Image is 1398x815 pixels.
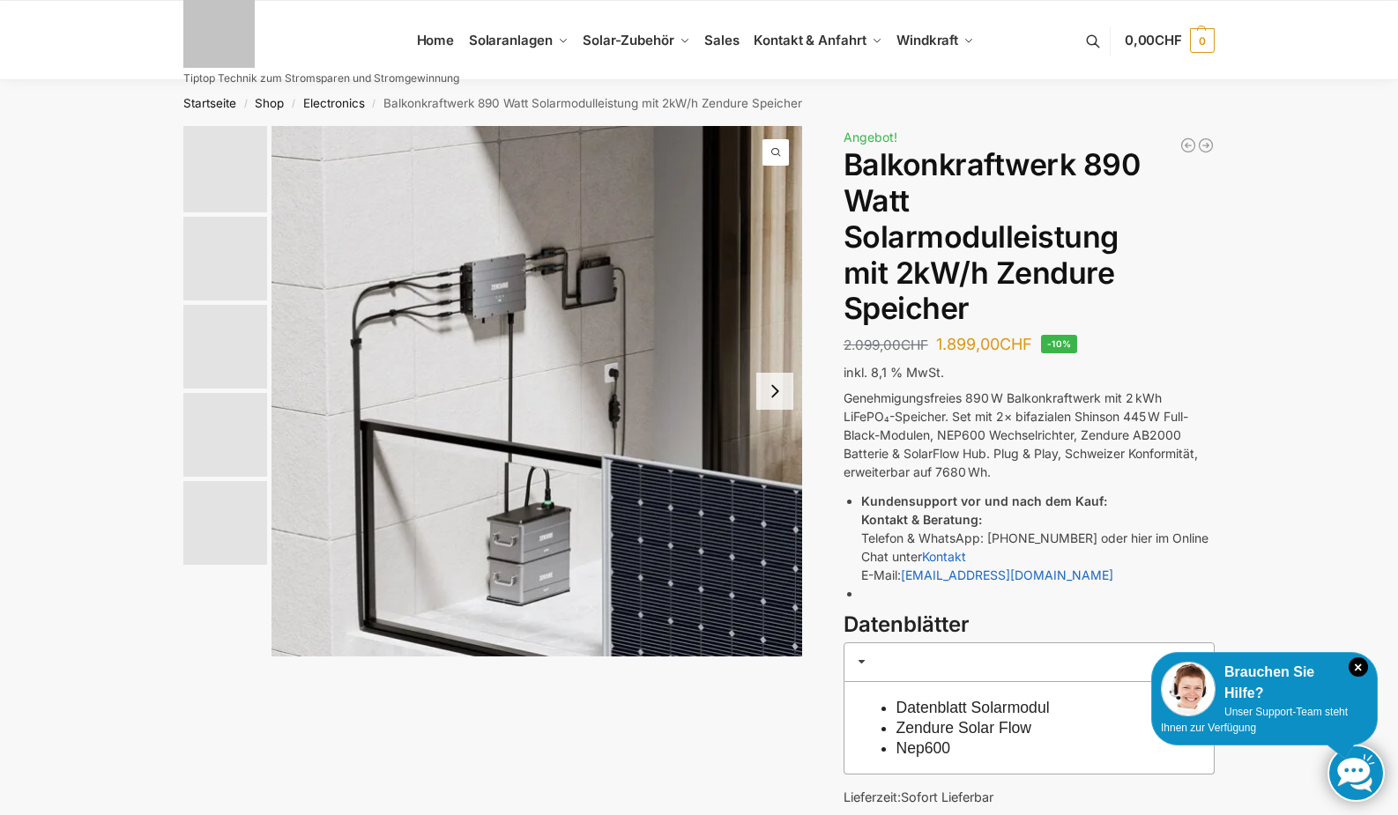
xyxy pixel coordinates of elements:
a: Kontakt [922,549,966,564]
a: Zendure Solar Flow [896,719,1032,737]
button: Next slide [756,373,793,410]
img: Anschlusskabel-3meter_schweizer-stecker [183,217,267,300]
a: Datenblatt Solarmodul [896,699,1050,716]
a: Sales [697,1,747,80]
a: Shop [255,96,284,110]
span: Unser Support-Team steht Ihnen zur Verfügung [1161,706,1348,734]
span: -10% [1041,335,1078,353]
span: 0,00 [1125,32,1182,48]
a: 890/600 Watt Solarkraftwerk + 2,7 KW Batteriespeicher Genehmigungsfrei [1179,137,1197,154]
a: 0,00CHF 0 [1125,14,1215,67]
div: Brauchen Sie Hilfe? [1161,662,1368,704]
a: Electronics [303,96,365,110]
span: Kontakt & Anfahrt [754,32,866,48]
span: CHF [901,337,928,353]
span: CHF [1000,335,1032,353]
span: Windkraft [896,32,958,48]
a: Startseite [183,96,236,110]
h1: Balkonkraftwerk 890 Watt Solarmodulleistung mit 2kW/h Zendure Speicher [844,147,1215,327]
span: CHF [1155,32,1182,48]
strong: Kundensupport vor und nach dem Kauf: [861,493,1107,508]
i: Schließen [1349,657,1368,677]
span: Sofort Lieferbar [901,789,993,804]
img: Maysun [183,305,267,389]
a: Windkraft [889,1,982,80]
nav: Breadcrumb [152,80,1246,126]
span: Solar-Zubehör [583,32,674,48]
img: Zendure-solar-flow-Batteriespeicher für Balkonkraftwerke [183,393,267,477]
strong: Kontakt & Beratung: [861,512,982,527]
span: inkl. 8,1 % MwSt. [844,365,944,380]
a: Solaranlagen [461,1,575,80]
span: Solaranlagen [469,32,553,48]
bdi: 2.099,00 [844,337,928,353]
li: Telefon & WhatsApp: [PHONE_NUMBER] oder hier im Online Chat unter E-Mail: [861,492,1215,584]
span: / [236,97,255,111]
span: Lieferzeit: [844,789,993,804]
span: Angebot! [844,130,897,144]
a: Solar-Zubehör [576,1,697,80]
img: Zendure-solar-flow-Batteriespeicher für Balkonkraftwerke [183,126,267,212]
span: / [284,97,302,111]
a: [EMAIL_ADDRESS][DOMAIN_NAME] [901,567,1113,582]
a: Balkonkraftwerk 890 Watt Solarmodulleistung mit 1kW/h Zendure Speicher [1197,137,1215,154]
a: Kontakt & Anfahrt [747,1,889,80]
bdi: 1.899,00 [936,335,1032,353]
a: Znedure solar flow Batteriespeicher fuer BalkonkraftwerkeZnedure solar flow Batteriespeicher fuer... [271,126,802,656]
span: / [365,97,383,111]
p: Genehmigungsfreies 890 W Balkonkraftwerk mit 2 kWh LiFePO₄-Speicher. Set mit 2× bifazialen Shinso... [844,389,1215,481]
img: Zendure-solar-flow-Batteriespeicher für Balkonkraftwerke [271,126,802,656]
span: 0 [1190,28,1215,53]
img: nep-microwechselrichter-600w [183,481,267,565]
img: Customer service [1161,662,1216,716]
span: Sales [704,32,740,48]
h3: Datenblätter [844,610,1215,641]
a: Nep600 [896,739,951,757]
p: Tiptop Technik zum Stromsparen und Stromgewinnung [183,73,459,84]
